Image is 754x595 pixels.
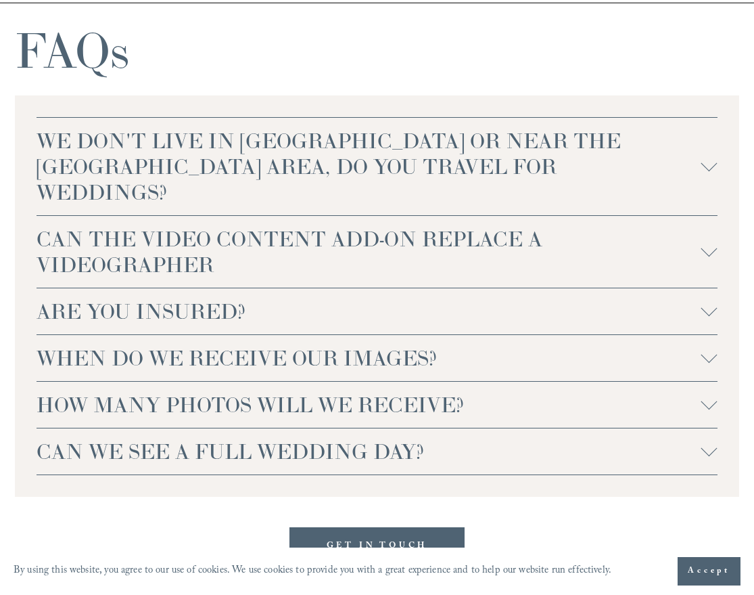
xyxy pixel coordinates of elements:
button: WE DON'T LIVE IN [GEOGRAPHIC_DATA] OR NEAR THE [GEOGRAPHIC_DATA] AREA, DO YOU TRAVEL FOR WEDDINGS? [37,118,717,215]
h1: FAQs [15,26,129,75]
span: WHEN DO WE RECEIVE OUR IMAGES? [37,345,701,371]
button: WHEN DO WE RECEIVE OUR IMAGES? [37,335,717,381]
span: Accept [688,565,730,578]
span: WE DON'T LIVE IN [GEOGRAPHIC_DATA] OR NEAR THE [GEOGRAPHIC_DATA] AREA, DO YOU TRAVEL FOR WEDDINGS? [37,128,701,205]
p: By using this website, you agree to our use of cookies. We use cookies to provide you with a grea... [14,561,611,581]
a: GET IN TOUCH [289,527,465,566]
button: Accept [678,557,740,586]
span: HOW MANY PHOTOS WILL WE RECEIVE? [37,392,701,418]
span: CAN THE VIDEO CONTENT ADD-ON REPLACE A VIDEOGRAPHER [37,226,701,278]
button: ARE YOU INSURED? [37,288,717,334]
button: CAN THE VIDEO CONTENT ADD-ON REPLACE A VIDEOGRAPHER [37,216,717,288]
button: CAN WE SEE A FULL WEDDING DAY? [37,428,717,475]
button: HOW MANY PHOTOS WILL WE RECEIVE? [37,382,717,428]
span: CAN WE SEE A FULL WEDDING DAY? [37,439,701,464]
span: ARE YOU INSURED? [37,299,701,324]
